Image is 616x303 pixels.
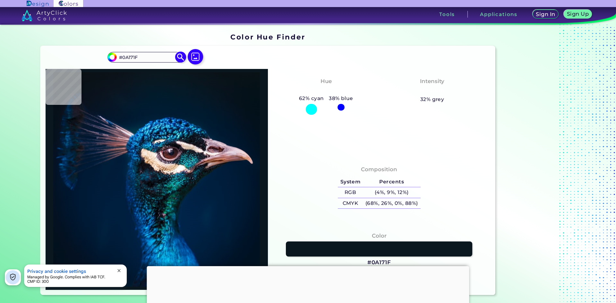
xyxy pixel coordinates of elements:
[27,1,48,7] img: ArtyClick Design logo
[498,31,578,298] iframe: Advertisement
[321,77,332,86] h4: Hue
[536,12,555,17] h5: Sign In
[367,259,391,266] h3: #0A171F
[175,52,186,63] img: icon search
[532,10,559,19] a: Sign In
[363,198,420,209] h5: (68%, 26%, 0%, 88%)
[338,187,363,198] h5: RGB
[564,10,592,19] a: Sign Up
[363,187,420,198] h5: (4%, 9%, 12%)
[21,10,67,21] img: logo_artyclick_colors_white.svg
[116,53,176,62] input: type color..
[420,95,444,104] h5: 32% grey
[417,87,447,94] h3: Medium
[480,12,518,17] h3: Applications
[338,198,363,209] h5: CMYK
[326,94,355,103] h5: 38% blue
[439,12,455,17] h3: Tools
[338,177,363,187] h5: System
[296,94,326,103] h5: 62% cyan
[49,72,265,287] img: img_pavlin.jpg
[188,49,203,64] img: icon picture
[230,32,305,42] h1: Color Hue Finder
[420,77,444,86] h4: Intensity
[567,11,589,17] h5: Sign Up
[372,231,387,240] h4: Color
[363,177,420,187] h5: Percents
[305,87,347,94] h3: Bluish Cyan
[361,165,397,174] h4: Composition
